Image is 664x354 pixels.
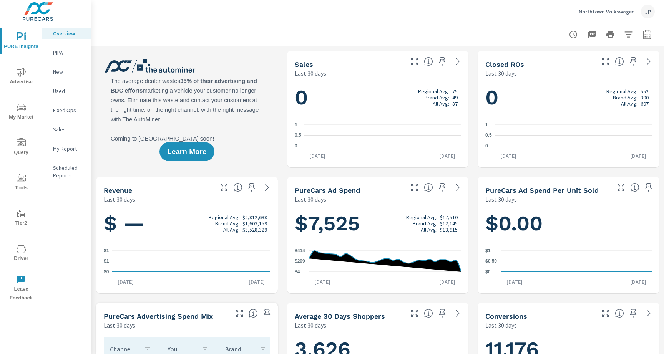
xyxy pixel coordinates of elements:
text: 0 [295,143,297,149]
p: Last 30 days [485,195,517,204]
button: Select Date Range [639,27,655,42]
p: All Avg: [621,101,637,107]
span: Average cost of advertising per each vehicle sold at the dealer over the selected date range. The... [630,183,639,192]
p: Regional Avg: [406,214,437,220]
span: Advertise [3,68,40,86]
span: Save this to your personalized report [627,55,639,68]
span: The number of dealer-specified goals completed by a visitor. [Source: This data is provided by th... [615,309,624,318]
p: Channel [110,345,137,353]
h1: $7,525 [295,210,461,237]
button: Make Fullscreen [599,307,612,319]
h5: PureCars Ad Spend [295,186,360,194]
p: $3,528,329 [242,227,267,233]
button: Make Fullscreen [233,307,246,319]
a: See more details in report [452,307,464,319]
p: [DATE] [112,278,139,286]
p: $13,915 [440,227,458,233]
p: All Avg: [421,227,437,233]
p: Last 30 days [485,321,517,330]
h1: 0 [485,84,652,111]
p: 49 [452,94,458,101]
p: Fixed Ops [53,106,85,114]
button: Make Fullscreen [408,307,421,319]
p: Last 30 days [295,69,326,78]
a: See more details in report [642,55,655,68]
button: Make Fullscreen [408,181,421,194]
p: Brand Avg: [425,94,449,101]
text: $1 [485,248,491,253]
p: All Avg: [433,101,449,107]
div: Sales [42,124,91,135]
p: [DATE] [625,152,652,160]
span: Save this to your personalized report [436,181,448,194]
h5: Conversions [485,312,527,320]
h5: PureCars Advertising Spend Mix [104,312,213,320]
p: Overview [53,30,85,37]
h5: Sales [295,60,313,68]
p: Last 30 days [295,321,326,330]
p: Regional Avg: [209,214,240,220]
div: New [42,66,91,78]
p: Last 30 days [104,195,135,204]
span: Leave Feedback [3,275,40,303]
text: $414 [295,248,305,253]
span: Query [3,138,40,157]
a: See more details in report [261,181,273,194]
button: Apply Filters [621,27,636,42]
p: $2,812,638 [242,214,267,220]
span: Save this to your personalized report [246,181,258,194]
p: 607 [641,101,649,107]
span: Tier2 [3,209,40,228]
div: Fixed Ops [42,104,91,116]
button: Learn More [159,142,214,161]
span: Number of vehicles sold by the dealership over the selected date range. [Source: This data is sou... [424,57,433,66]
button: Make Fullscreen [599,55,612,68]
button: Print Report [603,27,618,42]
p: 300 [641,94,649,101]
text: 0 [485,143,488,149]
text: 0.5 [485,133,492,138]
text: 1 [295,122,297,127]
span: My Market [3,103,40,122]
div: Overview [42,28,91,39]
p: Sales [53,126,85,133]
p: Scheduled Reports [53,164,85,179]
text: $0.50 [485,259,497,264]
p: You [168,345,194,353]
div: Scheduled Reports [42,162,91,181]
p: [DATE] [434,278,461,286]
span: A rolling 30 day total of daily Shoppers on the dealership website, averaged over the selected da... [424,309,433,318]
span: Learn More [167,148,206,155]
span: Driver [3,244,40,263]
p: [DATE] [309,278,336,286]
p: [DATE] [434,152,461,160]
p: Regional Avg: [418,88,449,94]
text: $4 [295,269,300,275]
text: $209 [295,259,305,264]
p: $12,145 [440,220,458,227]
text: $1 [104,259,109,264]
button: Make Fullscreen [408,55,421,68]
a: See more details in report [452,55,464,68]
span: Save this to your personalized report [642,181,655,194]
p: Regional Avg: [606,88,637,94]
a: See more details in report [452,181,464,194]
p: New [53,68,85,76]
p: 87 [452,101,458,107]
span: Save this to your personalized report [436,307,448,319]
button: Make Fullscreen [615,181,627,194]
button: Make Fullscreen [218,181,230,194]
p: Used [53,87,85,95]
h5: PureCars Ad Spend Per Unit Sold [485,186,599,194]
h1: $0.00 [485,210,652,237]
p: All Avg: [223,227,240,233]
h5: Average 30 Days Shoppers [295,312,385,320]
p: [DATE] [495,152,522,160]
p: My Report [53,145,85,152]
p: Northtown Volkswagen [579,8,635,15]
span: Save this to your personalized report [627,307,639,319]
p: 75 [452,88,458,94]
p: $1,603,159 [242,220,267,227]
h5: Revenue [104,186,132,194]
div: My Report [42,143,91,154]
